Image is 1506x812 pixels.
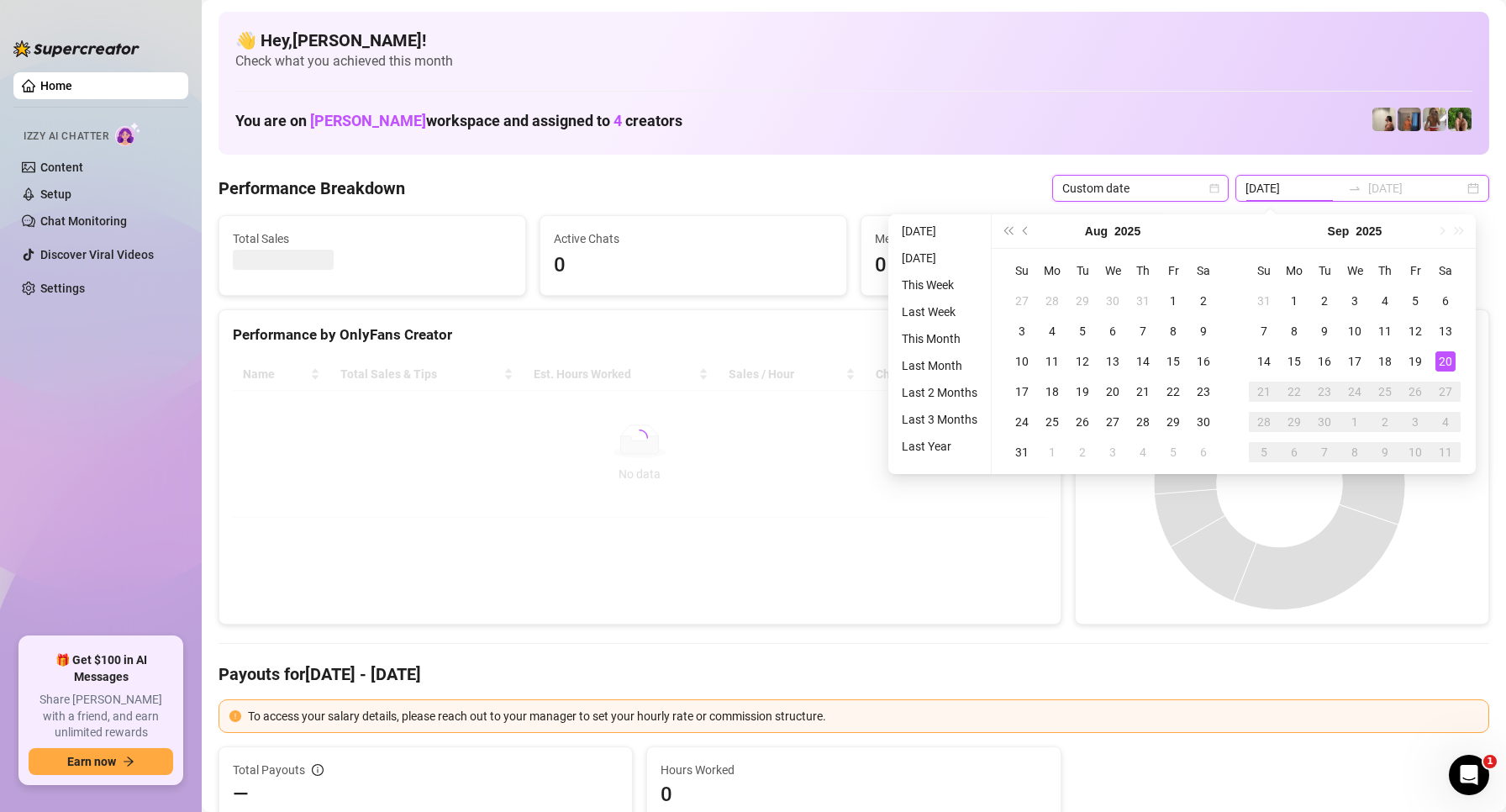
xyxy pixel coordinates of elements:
h4: Performance Breakdown [219,177,405,200]
div: 11 [1375,321,1395,341]
div: 3 [1405,412,1425,432]
div: 22 [1163,382,1183,402]
td: 2025-09-10 [1340,316,1370,346]
span: 🎁 Get $100 in AI Messages [29,652,173,685]
div: 2 [1193,291,1214,311]
td: 2025-08-24 [1007,407,1037,437]
td: 2025-10-05 [1249,437,1279,467]
td: 2025-08-06 [1098,316,1128,346]
td: 2025-09-30 [1309,407,1340,437]
td: 2025-09-11 [1370,316,1400,346]
div: 10 [1012,351,1032,372]
td: 2025-09-19 [1400,346,1430,377]
td: 2025-09-21 [1249,377,1279,407]
div: 23 [1314,382,1335,402]
div: 17 [1345,351,1365,372]
td: 2025-08-09 [1188,316,1219,346]
div: 20 [1435,351,1456,372]
td: 2025-08-08 [1158,316,1188,346]
div: 3 [1012,321,1032,341]
li: This Month [895,329,984,349]
th: Fr [1400,256,1430,286]
li: Last Month [895,356,984,376]
div: 31 [1254,291,1274,311]
a: Discover Viral Videos [40,248,154,261]
div: 6 [1435,291,1456,311]
span: 0 [554,250,833,282]
div: 6 [1193,442,1214,462]
td: 2025-10-08 [1340,437,1370,467]
span: 4 [613,112,622,129]
li: Last Week [895,302,984,322]
div: 14 [1133,351,1153,372]
li: This Week [895,275,984,295]
span: info-circle [312,764,324,776]
td: 2025-09-29 [1279,407,1309,437]
th: Tu [1309,256,1340,286]
span: [PERSON_NAME] [310,112,426,129]
span: Active Chats [554,229,833,248]
li: [DATE] [895,248,984,268]
a: Setup [40,187,71,201]
td: 2025-07-28 [1037,286,1067,316]
h4: 👋 Hey, [PERSON_NAME] ! [235,29,1472,52]
button: Last year (Control + left) [998,214,1017,248]
h1: You are on workspace and assigned to creators [235,112,682,130]
td: 2025-08-20 [1098,377,1128,407]
span: 0 [661,781,1046,808]
th: Su [1249,256,1279,286]
img: AI Chatter [115,122,141,146]
td: 2025-09-01 [1037,437,1067,467]
div: 2 [1375,412,1395,432]
td: 2025-08-14 [1128,346,1158,377]
th: Mo [1279,256,1309,286]
span: Total Payouts [233,761,305,779]
td: 2025-09-03 [1098,437,1128,467]
div: 21 [1254,382,1274,402]
div: 30 [1314,412,1335,432]
td: 2025-09-25 [1370,377,1400,407]
li: Last 3 Months [895,409,984,430]
div: 26 [1072,412,1093,432]
td: 2025-08-30 [1188,407,1219,437]
div: 29 [1284,412,1304,432]
div: 27 [1103,412,1123,432]
div: 5 [1405,291,1425,311]
td: 2025-08-11 [1037,346,1067,377]
div: 19 [1072,382,1093,402]
td: 2025-08-12 [1067,346,1098,377]
div: 9 [1193,321,1214,341]
td: 2025-07-27 [1007,286,1037,316]
td: 2025-09-06 [1188,437,1219,467]
span: Hours Worked [661,761,1046,779]
td: 2025-07-30 [1098,286,1128,316]
span: Earn now [67,755,116,768]
td: 2025-09-09 [1309,316,1340,346]
div: 30 [1103,291,1123,311]
div: 25 [1375,382,1395,402]
div: 7 [1254,321,1274,341]
button: Choose a month [1085,214,1108,248]
div: 6 [1103,321,1123,341]
div: 5 [1254,442,1274,462]
th: Fr [1158,256,1188,286]
div: 8 [1163,321,1183,341]
td: 2025-08-18 [1037,377,1067,407]
div: 8 [1345,442,1365,462]
div: 2 [1072,442,1093,462]
div: 7 [1314,442,1335,462]
td: 2025-08-29 [1158,407,1188,437]
th: We [1340,256,1370,286]
span: Check what you achieved this month [235,52,1472,71]
td: 2025-09-01 [1279,286,1309,316]
button: Earn nowarrow-right [29,748,173,775]
div: 30 [1193,412,1214,432]
div: 18 [1042,382,1062,402]
td: 2025-08-02 [1188,286,1219,316]
td: 2025-10-10 [1400,437,1430,467]
div: 16 [1314,351,1335,372]
td: 2025-08-03 [1007,316,1037,346]
div: 4 [1133,442,1153,462]
div: 6 [1284,442,1304,462]
div: To access your salary details, please reach out to your manager to set your hourly rate or commis... [248,707,1478,725]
